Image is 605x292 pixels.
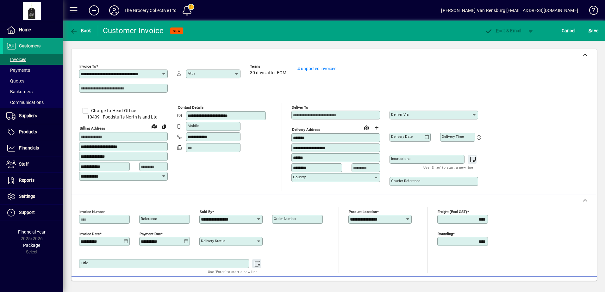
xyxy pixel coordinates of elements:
[274,216,296,221] mat-label: Order number
[141,216,157,221] mat-label: Reference
[19,43,41,48] span: Customers
[3,173,63,188] a: Reports
[292,105,308,110] mat-label: Deliver To
[589,26,598,36] span: ave
[554,280,579,290] span: Product
[496,28,499,33] span: P
[19,113,37,118] span: Suppliers
[19,129,37,134] span: Products
[19,194,35,199] span: Settings
[589,28,591,33] span: S
[23,243,40,248] span: Package
[584,1,597,22] a: Knowledge Base
[371,123,382,133] button: Choose address
[173,29,181,33] span: NEW
[485,28,521,33] span: ost & Email
[3,108,63,124] a: Suppliers
[3,140,63,156] a: Financials
[551,280,583,291] button: Product
[79,64,96,69] mat-label: Invoice To
[104,5,124,16] button: Profile
[70,28,91,33] span: Back
[19,27,31,32] span: Home
[379,280,412,290] span: Product History
[349,210,377,214] mat-label: Product location
[361,122,371,132] a: View on map
[103,26,164,36] div: Customer Invoice
[250,70,286,76] span: 30 days after EOM
[587,25,600,36] button: Save
[3,205,63,221] a: Support
[18,229,46,234] span: Financial Year
[68,25,93,36] button: Back
[188,71,195,76] mat-label: Attn
[438,232,453,236] mat-label: Rounding
[81,261,88,265] mat-label: Title
[19,161,29,167] span: Staff
[391,179,420,183] mat-label: Courier Reference
[3,156,63,172] a: Staff
[6,89,33,94] span: Backorders
[140,232,161,236] mat-label: Payment due
[208,268,258,275] mat-hint: Use 'Enter' to start a new line
[297,66,336,71] a: 4 unposted invoices
[391,156,410,161] mat-label: Instructions
[3,97,63,108] a: Communications
[482,25,525,36] button: Post & Email
[149,121,159,131] a: View on map
[560,25,577,36] button: Cancel
[377,280,414,291] button: Product History
[200,210,212,214] mat-label: Sold by
[391,112,409,117] mat-label: Deliver via
[3,65,63,76] a: Payments
[391,134,413,139] mat-label: Delivery date
[3,22,63,38] a: Home
[293,175,306,179] mat-label: Country
[19,178,34,183] span: Reports
[442,134,464,139] mat-label: Delivery time
[79,114,168,120] span: 10409 - Foodstuffs North Island Ltd
[3,124,63,140] a: Products
[441,5,578,15] div: [PERSON_NAME] Van Rensburg [EMAIL_ADDRESS][DOMAIN_NAME]
[562,26,576,36] span: Cancel
[6,68,30,73] span: Payments
[124,5,177,15] div: The Grocery Collective Ltd
[3,54,63,65] a: Invoices
[90,107,136,114] label: Charge to Head Office
[19,210,35,215] span: Support
[63,25,98,36] app-page-header-button: Back
[79,210,105,214] mat-label: Invoice number
[159,121,169,131] button: Copy to Delivery address
[3,189,63,204] a: Settings
[6,57,26,62] span: Invoices
[250,64,288,69] span: Terms
[3,86,63,97] a: Backorders
[438,210,467,214] mat-label: Freight (excl GST)
[19,145,39,150] span: Financials
[188,124,199,128] mat-label: Mobile
[201,239,225,243] mat-label: Delivery status
[423,164,473,171] mat-hint: Use 'Enter' to start a new line
[79,232,100,236] mat-label: Invoice date
[6,100,44,105] span: Communications
[3,76,63,86] a: Quotes
[6,78,24,83] span: Quotes
[84,5,104,16] button: Add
